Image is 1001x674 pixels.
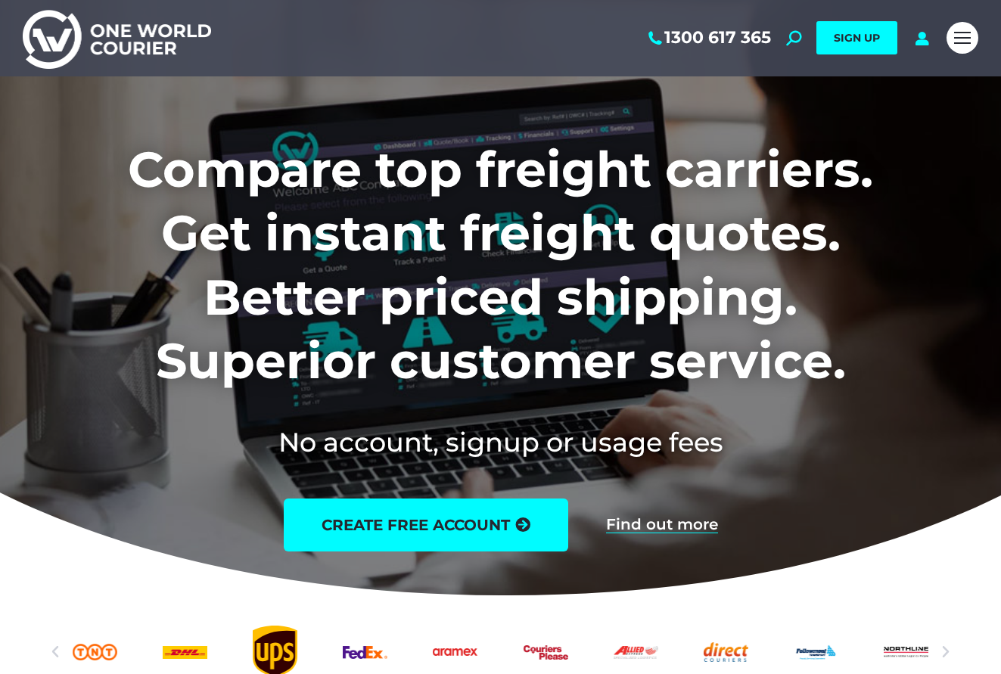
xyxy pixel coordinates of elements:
a: 1300 617 365 [645,28,771,48]
h1: Compare top freight carriers. Get instant freight quotes. Better priced shipping. Superior custom... [28,138,973,393]
a: Find out more [606,517,718,533]
a: create free account [284,499,568,551]
a: SIGN UP [816,21,897,54]
h2: No account, signup or usage fees [28,424,973,461]
a: Mobile menu icon [947,22,978,54]
span: SIGN UP [834,31,880,45]
img: One World Courier [23,8,211,69]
